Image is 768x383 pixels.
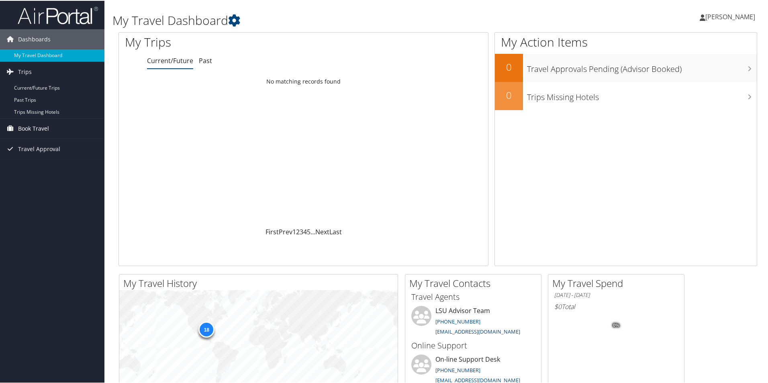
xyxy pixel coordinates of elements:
h3: Travel Agents [411,291,535,302]
span: Dashboards [18,29,51,49]
tspan: 0% [613,322,619,327]
h1: My Trips [125,33,328,50]
h1: My Travel Dashboard [112,11,546,28]
a: Past [199,55,212,64]
a: 0Travel Approvals Pending (Advisor Booked) [495,53,757,81]
a: Current/Future [147,55,193,64]
span: … [310,227,315,236]
td: No matching records found [119,74,488,88]
a: Next [315,227,329,236]
a: First [266,227,279,236]
span: Travel Approval [18,138,60,158]
span: $0 [554,301,562,310]
h3: Trips Missing Hotels [527,87,757,102]
span: [PERSON_NAME] [705,12,755,20]
a: [PHONE_NUMBER] [435,317,480,324]
a: 3 [300,227,303,236]
h1: My Action Items [495,33,757,50]
h2: My Travel Contacts [409,276,541,289]
h6: [DATE] - [DATE] [554,291,678,298]
a: 2 [296,227,300,236]
h2: My Travel History [123,276,398,289]
img: airportal-logo.png [18,5,98,24]
a: [EMAIL_ADDRESS][DOMAIN_NAME] [435,327,520,334]
a: [EMAIL_ADDRESS][DOMAIN_NAME] [435,376,520,383]
h3: Travel Approvals Pending (Advisor Booked) [527,59,757,74]
a: [PERSON_NAME] [700,4,763,28]
a: Prev [279,227,292,236]
h3: Online Support [411,339,535,350]
a: 1 [292,227,296,236]
li: LSU Advisor Team [407,305,539,338]
h2: My Travel Spend [552,276,684,289]
a: Last [329,227,342,236]
span: Book Travel [18,118,49,138]
a: [PHONE_NUMBER] [435,366,480,373]
span: Trips [18,61,32,81]
a: 0Trips Missing Hotels [495,81,757,109]
h2: 0 [495,88,523,101]
h6: Total [554,301,678,310]
a: 5 [307,227,310,236]
div: 18 [198,321,214,337]
h2: 0 [495,59,523,73]
a: 4 [303,227,307,236]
